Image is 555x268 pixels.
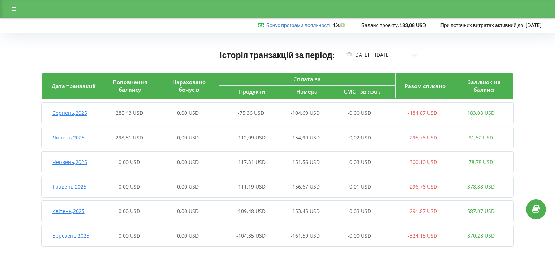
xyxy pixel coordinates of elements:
[220,50,335,60] span: Історія транзакцій за період:
[239,88,265,95] span: Продукти
[469,159,493,165] span: 78,78 USD
[177,183,199,190] span: 0,00 USD
[467,208,495,215] span: 587,07 USD
[119,208,140,215] span: 0,00 USD
[52,208,85,215] span: Квітень , 2025
[467,232,495,239] span: 870,28 USD
[266,22,330,28] a: Бонус програми лояльності
[52,159,87,165] span: Червень , 2025
[291,109,320,116] span: -104,69 USD
[177,109,199,116] span: 0,00 USD
[348,109,371,116] span: -0,00 USD
[348,134,371,141] span: -0,02 USD
[177,134,199,141] span: 0,00 USD
[348,159,371,165] span: -0,03 USD
[52,82,95,90] span: Дата транзакції
[177,232,199,239] span: 0,00 USD
[468,78,501,93] span: Залишок на балансі
[440,22,525,28] span: При поточних витратах активний до:
[408,183,437,190] span: -296,76 USD
[236,232,266,239] span: -104,35 USD
[348,183,371,190] span: -0,01 USD
[467,109,495,116] span: 183,08 USD
[361,22,399,28] span: Баланс проєкту:
[526,22,541,28] strong: [DATE]
[467,183,495,190] span: 378,88 USD
[52,134,85,141] span: Липень , 2025
[348,208,371,215] span: -0,03 USD
[291,183,320,190] span: -156,67 USD
[177,208,199,215] span: 0,00 USD
[177,159,199,165] span: 0,00 USD
[119,159,140,165] span: 0,00 USD
[52,183,86,190] span: Травень , 2025
[408,159,437,165] span: -300,10 USD
[296,88,318,95] span: Номера
[119,232,140,239] span: 0,00 USD
[348,232,371,239] span: -0,00 USD
[116,134,143,141] span: 298,51 USD
[236,159,266,165] span: -117,31 USD
[344,88,380,95] span: СМС і зв'язок
[116,109,143,116] span: 286,43 USD
[291,159,320,165] span: -151,56 USD
[172,78,206,93] span: Нараховано бонусів
[113,78,147,93] span: Поповнення балансу
[266,22,332,28] span: :
[293,75,321,83] span: Сплата за
[408,208,437,215] span: -291,87 USD
[236,208,266,215] span: -109,48 USD
[236,134,266,141] span: -112,09 USD
[52,109,87,116] span: Серпень , 2025
[236,183,266,190] span: -111,19 USD
[291,208,320,215] span: -153,45 USD
[408,232,437,239] span: -324,15 USD
[119,183,140,190] span: 0,00 USD
[408,109,437,116] span: -184,87 USD
[408,134,437,141] span: -295,78 USD
[291,232,320,239] span: -161,59 USD
[405,82,446,90] span: Разом списано
[238,109,264,116] span: -75,36 USD
[52,232,89,239] span: Березень , 2025
[469,134,493,141] span: 81,52 USD
[333,22,347,28] strong: 1%
[399,22,426,28] strong: 183,08 USD
[291,134,320,141] span: -154,99 USD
